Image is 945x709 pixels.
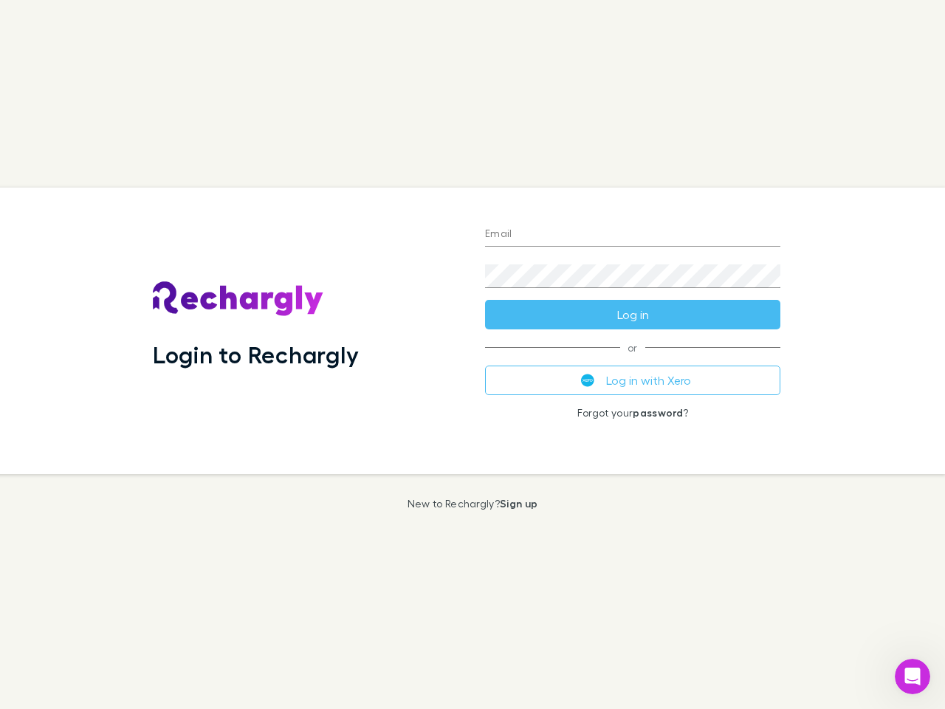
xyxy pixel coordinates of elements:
img: Rechargly's Logo [153,281,324,317]
h1: Login to Rechargly [153,340,359,369]
iframe: Intercom live chat [895,659,930,694]
a: Sign up [500,497,537,510]
button: Log in [485,300,780,329]
a: password [633,406,683,419]
img: Xero's logo [581,374,594,387]
span: or [485,347,780,348]
button: Log in with Xero [485,366,780,395]
p: Forgot your ? [485,407,780,419]
p: New to Rechargly? [408,498,538,510]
